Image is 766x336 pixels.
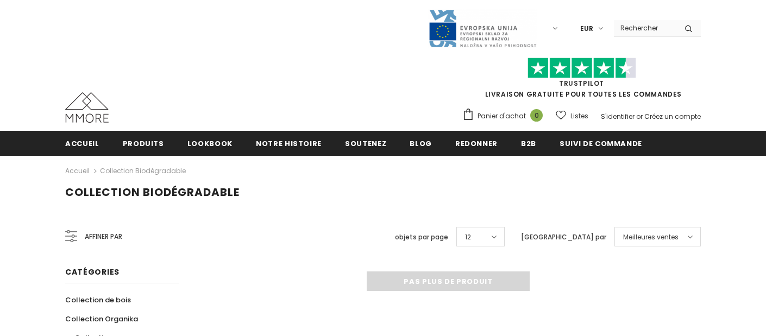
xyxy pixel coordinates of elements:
label: [GEOGRAPHIC_DATA] par [521,232,606,243]
a: Collection de bois [65,290,131,309]
label: objets par page [395,232,448,243]
img: Faites confiance aux étoiles pilotes [528,58,636,79]
span: Catégories [65,267,120,277]
span: LIVRAISON GRATUITE POUR TOUTES LES COMMANDES [462,62,701,99]
a: Collection Organika [65,309,138,328]
a: Accueil [65,164,90,177]
span: Listes [570,111,588,122]
span: Meilleures ventes [623,232,679,243]
span: 12 [465,232,471,243]
a: S'identifier [601,112,635,121]
input: Search Site [614,20,676,36]
a: Lookbook [187,131,233,155]
a: Suivi de commande [560,131,642,155]
span: Panier d'achat [478,111,526,122]
a: Panier d'achat 0 [462,108,548,124]
span: 0 [530,109,543,122]
a: Produits [123,131,164,155]
a: Créez un compte [644,112,701,121]
a: soutenez [345,131,386,155]
span: Blog [410,138,432,149]
span: Notre histoire [256,138,322,149]
span: Accueil [65,138,99,149]
span: B2B [521,138,536,149]
span: Suivi de commande [560,138,642,149]
a: TrustPilot [559,79,604,88]
a: Accueil [65,131,99,155]
a: Blog [410,131,432,155]
span: Lookbook [187,138,233,149]
span: or [636,112,643,121]
a: Listes [556,106,588,125]
img: Javni Razpis [428,9,537,48]
a: Redonner [455,131,498,155]
span: Collection biodégradable [65,185,240,200]
img: Cas MMORE [65,92,109,123]
span: Collection Organika [65,314,138,324]
span: Affiner par [85,231,122,243]
span: soutenez [345,138,386,149]
a: Collection biodégradable [100,166,186,175]
span: Produits [123,138,164,149]
span: EUR [580,23,593,34]
span: Redonner [455,138,498,149]
span: Collection de bois [65,295,131,305]
a: Javni Razpis [428,23,537,33]
a: B2B [521,131,536,155]
a: Notre histoire [256,131,322,155]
